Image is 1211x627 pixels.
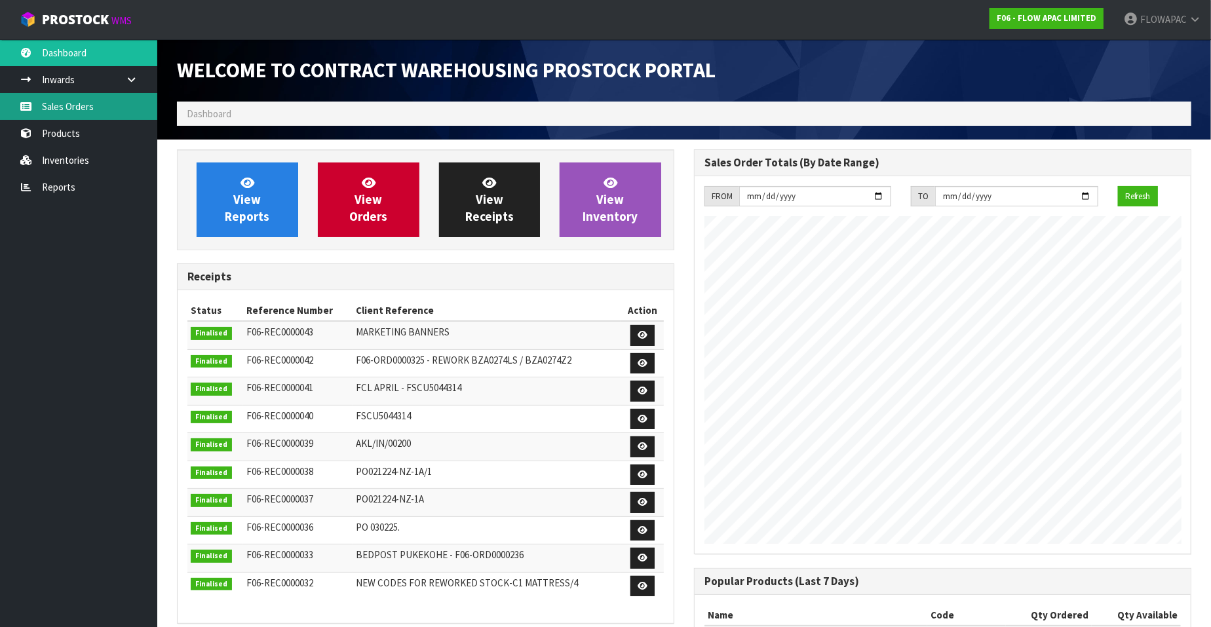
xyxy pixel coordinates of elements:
[20,11,36,28] img: cube-alt.png
[246,409,313,422] span: F06-REC0000040
[356,409,411,422] span: FSCU5044314
[246,381,313,394] span: F06-REC0000041
[191,522,232,535] span: Finalised
[1006,605,1092,626] th: Qty Ordered
[911,186,935,207] div: TO
[191,383,232,396] span: Finalised
[465,175,514,224] span: View Receipts
[318,162,419,237] a: ViewOrders
[246,493,313,505] span: F06-REC0000037
[356,437,411,449] span: AKL/IN/00200
[560,162,661,237] a: ViewInventory
[356,381,461,394] span: FCL APRIL - FSCU5044314
[246,354,313,366] span: F06-REC0000042
[356,548,524,561] span: BEDPOST PUKEKOHE - F06-ORD0000236
[197,162,298,237] a: ViewReports
[1092,605,1181,626] th: Qty Available
[621,300,664,321] th: Action
[187,271,664,283] h3: Receipts
[356,326,450,338] span: MARKETING BANNERS
[191,578,232,591] span: Finalised
[191,438,232,451] span: Finalised
[583,175,638,224] span: View Inventory
[997,12,1096,24] strong: F06 - FLOW APAC LIMITED
[191,494,232,507] span: Finalised
[177,57,716,83] span: Welcome to Contract Warehousing ProStock Portal
[349,175,387,224] span: View Orders
[246,326,313,338] span: F06-REC0000043
[704,157,1181,169] h3: Sales Order Totals (By Date Range)
[42,11,109,28] span: ProStock
[704,575,1181,588] h3: Popular Products (Last 7 Days)
[187,300,243,321] th: Status
[225,175,269,224] span: View Reports
[704,186,739,207] div: FROM
[246,548,313,561] span: F06-REC0000033
[246,437,313,449] span: F06-REC0000039
[356,354,571,366] span: F06-ORD0000325 - REWORK BZA0274LS / BZA0274Z2
[243,300,353,321] th: Reference Number
[927,605,1006,626] th: Code
[191,550,232,563] span: Finalised
[356,521,400,533] span: PO 030225.
[353,300,621,321] th: Client Reference
[1140,13,1187,26] span: FLOWAPAC
[704,605,927,626] th: Name
[191,411,232,424] span: Finalised
[356,465,432,478] span: PO021224-NZ-1A/1
[187,107,231,120] span: Dashboard
[191,466,232,480] span: Finalised
[246,465,313,478] span: F06-REC0000038
[439,162,541,237] a: ViewReceipts
[246,521,313,533] span: F06-REC0000036
[246,577,313,589] span: F06-REC0000032
[1118,186,1158,207] button: Refresh
[111,14,132,27] small: WMS
[356,493,424,505] span: PO021224-NZ-1A
[191,327,232,340] span: Finalised
[356,577,578,589] span: NEW CODES FOR REWORKED STOCK-C1 MATTRESS/4
[191,355,232,368] span: Finalised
